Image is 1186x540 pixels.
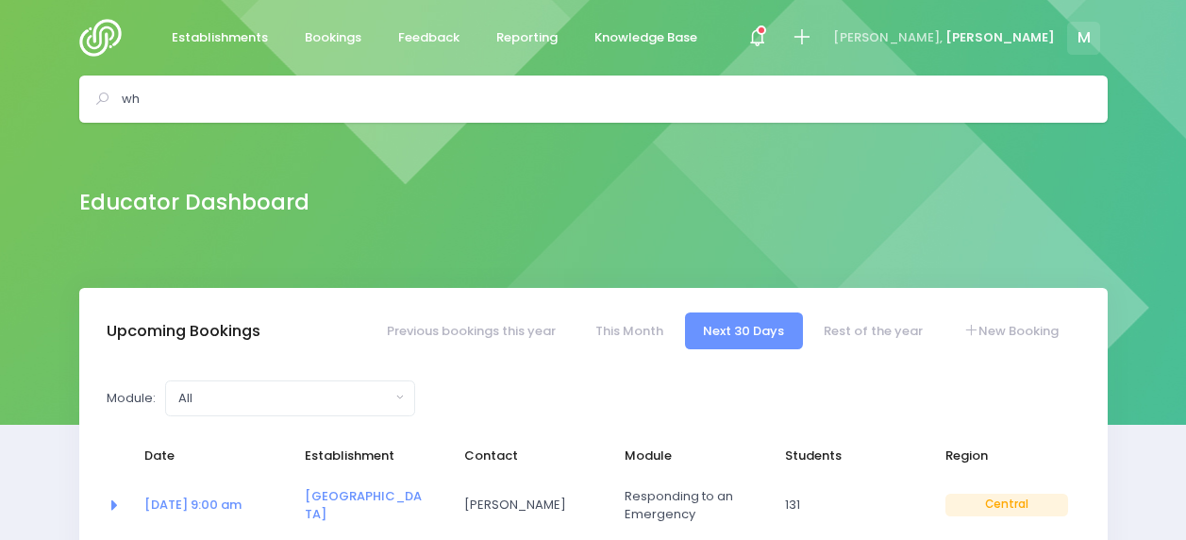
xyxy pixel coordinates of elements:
[933,475,1080,536] td: Central
[496,28,558,47] span: Reporting
[806,312,942,349] a: Rest of the year
[785,447,908,465] span: Students
[945,28,1055,47] span: [PERSON_NAME]
[157,20,284,57] a: Establishments
[368,312,574,349] a: Previous bookings this year
[612,475,773,536] td: Responding to an Emergency
[625,487,747,524] span: Responding to an Emergency
[305,28,361,47] span: Bookings
[481,20,574,57] a: Reporting
[107,389,156,408] label: Module:
[579,20,713,57] a: Knowledge Base
[292,475,453,536] td: <a href="https://app.stjis.org.nz/establishments/204157" class="font-weight-bold">Ohau School</a>
[785,496,908,515] span: 131
[576,312,681,349] a: This Month
[398,28,459,47] span: Feedback
[945,494,1068,516] span: Central
[144,447,267,465] span: Date
[144,496,242,514] a: [DATE] 9:00 am
[833,28,943,47] span: [PERSON_NAME],
[773,475,933,536] td: 131
[625,447,747,465] span: Module
[594,28,697,47] span: Knowledge Base
[165,380,415,416] button: All
[685,312,803,349] a: Next 30 Days
[178,389,391,408] div: All
[107,322,260,341] h3: Upcoming Bookings
[1067,22,1100,55] span: M
[79,190,309,215] h2: Educator Dashboard
[945,447,1068,465] span: Region
[305,487,422,524] a: [GEOGRAPHIC_DATA]
[122,85,1081,113] input: Search for anything (like establishments, bookings, or feedback)
[290,20,377,57] a: Bookings
[452,475,612,536] td: Rebecca Thomsen
[79,19,133,57] img: Logo
[305,447,427,465] span: Establishment
[132,475,292,536] td: <a href="https://app.stjis.org.nz/bookings/523996" class="font-weight-bold">14 Aug at 9:00 am</a>
[172,28,268,47] span: Establishments
[383,20,476,57] a: Feedback
[944,312,1077,349] a: New Booking
[464,447,587,465] span: Contact
[464,496,587,515] span: [PERSON_NAME]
